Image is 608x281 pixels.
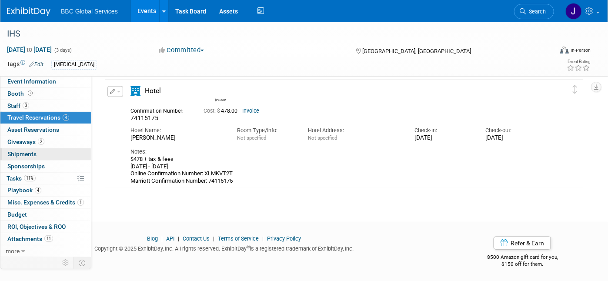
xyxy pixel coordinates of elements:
[130,127,224,134] div: Hotel Name:
[4,26,541,42] div: IHS
[7,102,29,109] span: Staff
[486,134,544,142] div: [DATE]
[7,60,43,70] td: Tags
[0,88,91,100] a: Booth
[526,8,546,15] span: Search
[53,47,72,53] span: (3 days)
[7,138,44,145] span: Giveaways
[0,221,91,233] a: ROI, Objectives & ROO
[7,90,34,97] span: Booth
[267,235,301,242] a: Privacy Policy
[7,187,41,194] span: Playbook
[308,127,401,134] div: Hotel Address:
[308,135,337,141] span: Not specified
[0,76,91,87] a: Event Information
[7,235,53,242] span: Attachments
[29,61,43,67] a: Edit
[567,60,590,64] div: Event Rating
[77,199,84,206] span: 1
[7,78,56,85] span: Event Information
[494,237,551,250] a: Refer & Earn
[7,211,27,218] span: Budget
[130,156,544,184] div: $478 + tax & fees [DATE] - [DATE] Online Confirmation Number: XLMKVT2T Marriott Confirmation Numb...
[130,148,544,156] div: Notes:
[0,173,91,184] a: Tasks11%
[7,163,45,170] span: Sponsorships
[362,48,471,54] span: [GEOGRAPHIC_DATA], [GEOGRAPHIC_DATA]
[24,175,36,181] span: 11%
[7,175,36,182] span: Tasks
[159,235,165,242] span: |
[147,235,158,242] a: Blog
[570,47,591,54] div: In-Person
[0,112,91,124] a: Travel Reservations4
[35,187,41,194] span: 4
[0,209,91,221] a: Budget
[454,248,591,268] div: $500 Amazon gift card for you,
[0,100,91,112] a: Staff3
[0,124,91,136] a: Asset Reservations
[0,233,91,245] a: Attachments11
[61,8,118,15] span: BBC Global Services
[211,235,217,242] span: |
[130,134,224,142] div: [PERSON_NAME]
[204,108,241,114] span: 478.00
[7,126,59,133] span: Asset Reservations
[130,86,140,96] i: Hotel
[156,46,207,55] button: Committed
[215,85,227,97] img: Nathan Bush
[7,243,441,253] div: Copyright © 2025 ExhibitDay, Inc. All rights reserved. ExhibitDay is a registered trademark of Ex...
[414,127,472,134] div: Check-in:
[414,134,472,142] div: [DATE]
[0,136,91,148] a: Giveaways2
[0,184,91,196] a: Playbook4
[215,97,226,102] div: Nathan Bush
[7,46,52,54] span: [DATE] [DATE]
[7,7,50,16] img: ExhibitDay
[514,4,554,19] a: Search
[145,87,161,95] span: Hotel
[0,148,91,160] a: Shipments
[7,151,37,157] span: Shipments
[7,223,66,230] span: ROI, Objectives & ROO
[486,127,544,134] div: Check-out:
[0,245,91,257] a: more
[213,85,228,102] div: Nathan Bush
[51,60,97,69] div: [MEDICAL_DATA]
[176,235,181,242] span: |
[573,85,577,94] i: Click and drag to move item
[247,244,250,249] sup: ®
[63,114,69,121] span: 4
[25,46,33,53] span: to
[454,261,591,268] div: $150 off for them.
[44,235,53,242] span: 11
[7,199,84,206] span: Misc. Expenses & Credits
[73,257,91,268] td: Toggle Event Tabs
[0,161,91,172] a: Sponsorships
[560,47,569,54] img: Format-Inperson.png
[58,257,73,268] td: Personalize Event Tab Strip
[504,45,591,58] div: Event Format
[166,235,174,242] a: API
[204,108,221,114] span: Cost: $
[0,197,91,208] a: Misc. Expenses & Credits1
[260,235,266,242] span: |
[23,102,29,109] span: 3
[26,90,34,97] span: Booth not reserved yet
[130,105,190,114] div: Confirmation Number:
[183,235,210,242] a: Contact Us
[218,235,259,242] a: Terms of Service
[237,127,295,134] div: Room Type/Info:
[130,114,158,121] span: 74115175
[7,114,69,121] span: Travel Reservations
[565,3,582,20] img: Jennifer Benedict
[38,138,44,145] span: 2
[6,248,20,254] span: more
[242,108,259,114] a: Invoice
[237,135,266,141] span: Not specified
